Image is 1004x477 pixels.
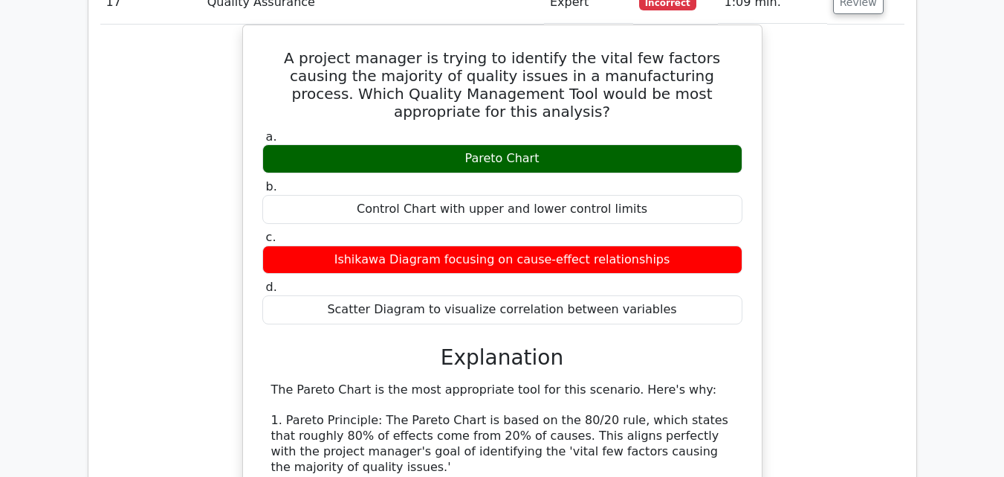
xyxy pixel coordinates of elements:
[271,345,733,371] h3: Explanation
[266,280,277,294] span: d.
[261,49,744,121] h5: A project manager is trying to identify the vital few factors causing the majority of quality iss...
[266,129,277,144] span: a.
[262,144,742,173] div: Pareto Chart
[266,179,277,193] span: b.
[262,246,742,275] div: Ishikawa Diagram focusing on cause-effect relationships
[266,230,276,244] span: c.
[262,195,742,224] div: Control Chart with upper and lower control limits
[262,295,742,324] div: Scatter Diagram to visualize correlation between variables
